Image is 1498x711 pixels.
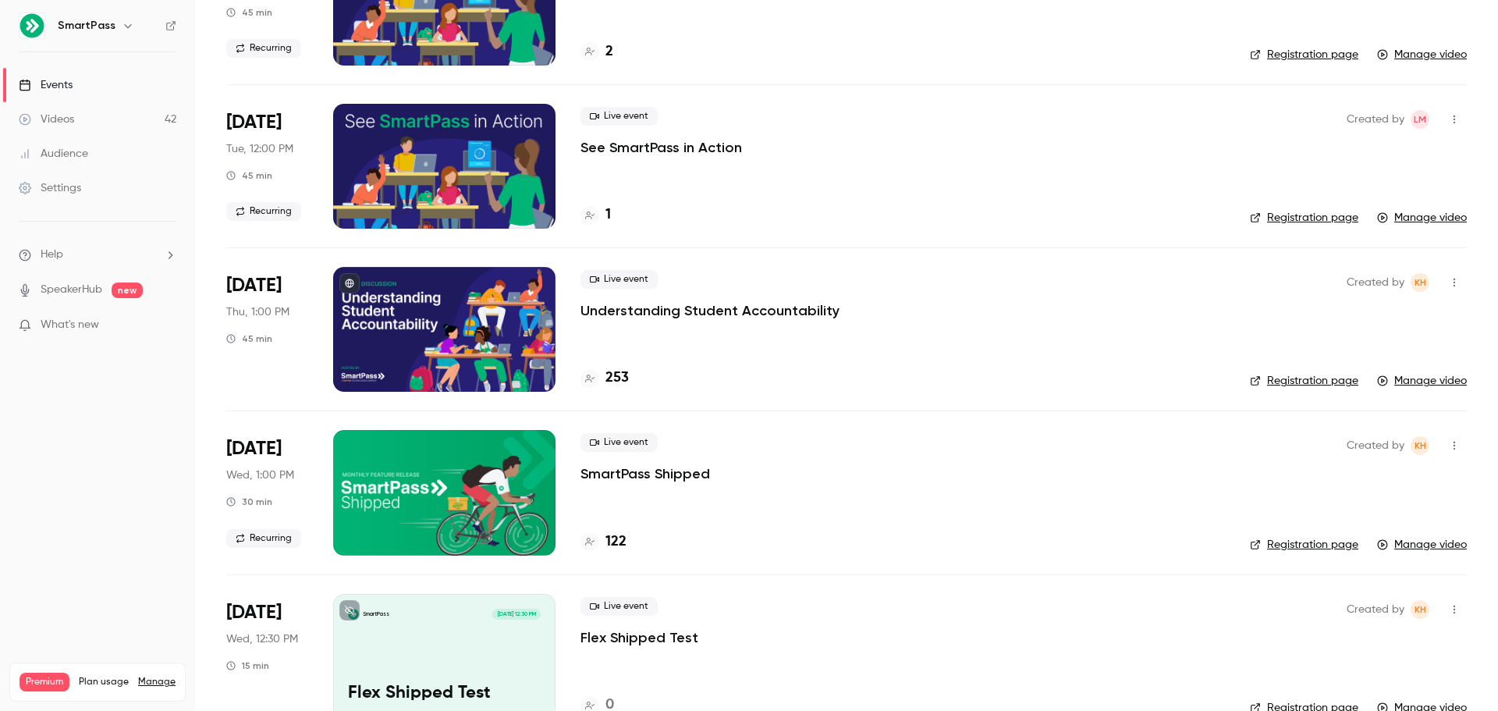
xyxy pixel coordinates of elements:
[226,273,282,298] span: [DATE]
[226,169,272,182] div: 45 min
[158,318,176,332] iframe: Noticeable Trigger
[1347,110,1404,129] span: Created by
[226,141,293,157] span: Tue, 12:00 PM
[1415,600,1426,619] span: KH
[226,104,308,229] div: Apr 22 Tue, 12:00 PM (America/New York)
[20,673,69,691] span: Premium
[1250,537,1358,553] a: Registration page
[1250,373,1358,389] a: Registration page
[1411,600,1429,619] span: Karli Hetherington
[226,631,298,647] span: Wed, 12:30 PM
[580,628,698,647] a: Flex Shipped Test
[580,138,742,157] a: See SmartPass in Action
[1411,273,1429,292] span: Karli Hetherington
[605,41,613,62] h4: 2
[1347,436,1404,455] span: Created by
[1347,600,1404,619] span: Created by
[605,204,611,226] h4: 1
[226,110,282,135] span: [DATE]
[1250,210,1358,226] a: Registration page
[1250,47,1358,62] a: Registration page
[226,467,294,483] span: Wed, 1:00 PM
[226,436,282,461] span: [DATE]
[1411,436,1429,455] span: Karli Hetherington
[226,304,289,320] span: Thu, 1:00 PM
[1411,110,1429,129] span: Lee Moskowitz
[1347,273,1404,292] span: Created by
[226,6,272,19] div: 45 min
[41,317,99,333] span: What's new
[580,464,710,483] a: SmartPass Shipped
[226,529,301,548] span: Recurring
[580,41,613,62] a: 2
[41,282,102,298] a: SpeakerHub
[226,600,282,625] span: [DATE]
[580,204,611,226] a: 1
[226,39,301,58] span: Recurring
[580,597,658,616] span: Live event
[19,112,74,127] div: Videos
[580,301,840,320] a: Understanding Student Accountability
[19,180,81,196] div: Settings
[580,270,658,289] span: Live event
[1414,110,1426,129] span: LM
[226,202,301,221] span: Recurring
[226,332,272,345] div: 45 min
[605,531,627,553] h4: 122
[605,368,629,389] h4: 253
[1415,273,1426,292] span: KH
[1377,373,1467,389] a: Manage video
[226,659,269,672] div: 15 min
[19,77,73,93] div: Events
[226,496,272,508] div: 30 min
[20,13,44,38] img: SmartPass
[1415,436,1426,455] span: KH
[1377,210,1467,226] a: Manage video
[580,531,627,553] a: 122
[58,18,115,34] h6: SmartPass
[112,283,143,298] span: new
[41,247,63,263] span: Help
[19,247,176,263] li: help-dropdown-opener
[580,107,658,126] span: Live event
[363,610,389,618] p: SmartPass
[1377,47,1467,62] a: Manage video
[79,676,129,688] span: Plan usage
[492,609,540,620] span: [DATE] 12:30 PM
[580,433,658,452] span: Live event
[226,430,308,555] div: Mar 26 Wed, 10:00 AM (America/Los Angeles)
[19,146,88,162] div: Audience
[138,676,176,688] a: Manage
[226,267,308,392] div: Apr 3 Thu, 10:00 AM (America/Los Angeles)
[580,368,629,389] a: 253
[348,684,541,704] p: Flex Shipped Test
[1377,537,1467,553] a: Manage video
